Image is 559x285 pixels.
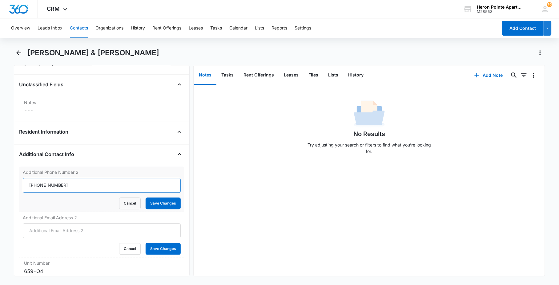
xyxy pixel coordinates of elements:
[11,18,30,38] button: Overview
[535,48,545,58] button: Actions
[24,268,179,275] div: 659-O4
[547,2,552,7] span: 70
[271,18,287,38] button: Reports
[24,100,179,106] label: Notes
[14,48,23,58] button: Back
[23,169,181,176] label: Additional Phone Number 2
[343,66,368,85] button: History
[23,178,181,193] input: Additional Phone Number 2
[47,6,60,12] span: CRM
[279,66,304,85] button: Leases
[119,198,141,209] button: Cancel
[210,18,222,38] button: Tasks
[194,66,216,85] button: Notes
[152,18,181,38] button: Rent Offerings
[477,10,522,14] div: account id
[95,18,123,38] button: Organizations
[255,18,264,38] button: Lists
[239,66,279,85] button: Rent Offerings
[38,18,62,38] button: Leads Inbox
[27,48,159,57] h1: [PERSON_NAME] & [PERSON_NAME]
[19,128,68,136] h4: Resident Information
[547,2,552,7] div: notifications count
[175,127,184,137] button: Close
[146,243,181,255] button: Save Changes
[502,21,544,36] button: Add Contact
[23,215,181,221] label: Additional Email Address 2
[189,18,203,38] button: Leases
[353,129,385,139] h1: No Results
[468,68,509,83] button: Add Note
[229,18,247,38] button: Calendar
[323,66,343,85] button: Lists
[305,142,434,154] p: Try adjusting your search or filters to find what you’re looking for.
[19,97,184,117] div: Notes---
[477,5,522,10] div: account name
[519,70,529,80] button: Filters
[24,260,179,267] label: Unit Number
[354,99,385,129] img: No Data
[175,150,184,159] button: Close
[131,18,145,38] button: History
[19,151,74,158] h4: Additional Contact Info
[216,66,239,85] button: Tasks
[509,70,519,80] button: Search...
[529,70,539,80] button: Overflow Menu
[19,81,63,88] h4: Unclassified Fields
[24,107,179,115] dd: ---
[19,258,184,278] div: Unit Number659-O4
[70,18,88,38] button: Contacts
[175,80,184,90] button: Close
[23,224,181,238] input: Additional Email Address 2
[146,198,181,209] button: Save Changes
[295,18,311,38] button: Settings
[304,66,323,85] button: Files
[119,243,141,255] button: Cancel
